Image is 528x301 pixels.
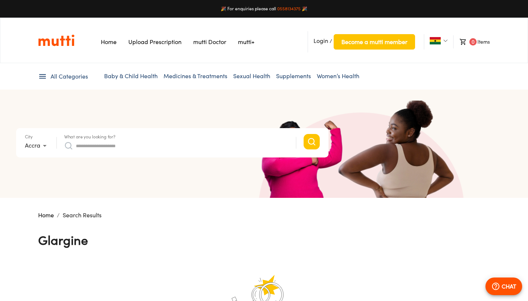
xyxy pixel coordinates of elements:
[502,282,516,291] p: CHAT
[304,134,320,149] button: Search
[25,140,49,152] div: Accra
[101,38,117,46] a: Navigates to Home Page
[485,278,522,295] button: CHAT
[317,72,359,80] a: Women’s Health
[238,38,254,46] a: Navigates to mutti+ page
[453,35,490,48] li: Items
[63,211,102,220] p: Search Results
[128,38,181,46] a: Navigates to Prescription Upload Page
[104,72,158,80] a: Baby & Child Health
[443,39,448,43] img: Dropdown
[430,37,441,44] img: Ghana
[64,135,115,139] label: What are you looking for?
[193,38,226,46] a: Navigates to mutti doctor website
[277,6,301,11] a: 0558134375
[38,211,54,219] a: Home
[25,135,33,139] label: City
[341,37,407,47] span: Become a mutti member
[38,232,88,248] h4: Glargine
[469,38,477,46] span: 0
[38,34,74,47] img: Logo
[276,72,311,80] a: Supplements
[334,34,415,50] button: Become a mutti member
[233,72,270,80] a: Sexual Health
[38,34,74,47] a: Link on the logo navigates to HomePage
[51,72,88,81] span: All Categories
[308,31,415,52] li: /
[38,211,490,220] nav: breadcrumb
[164,72,227,80] a: Medicines & Treatments
[57,211,60,220] li: /
[313,37,328,44] span: Login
